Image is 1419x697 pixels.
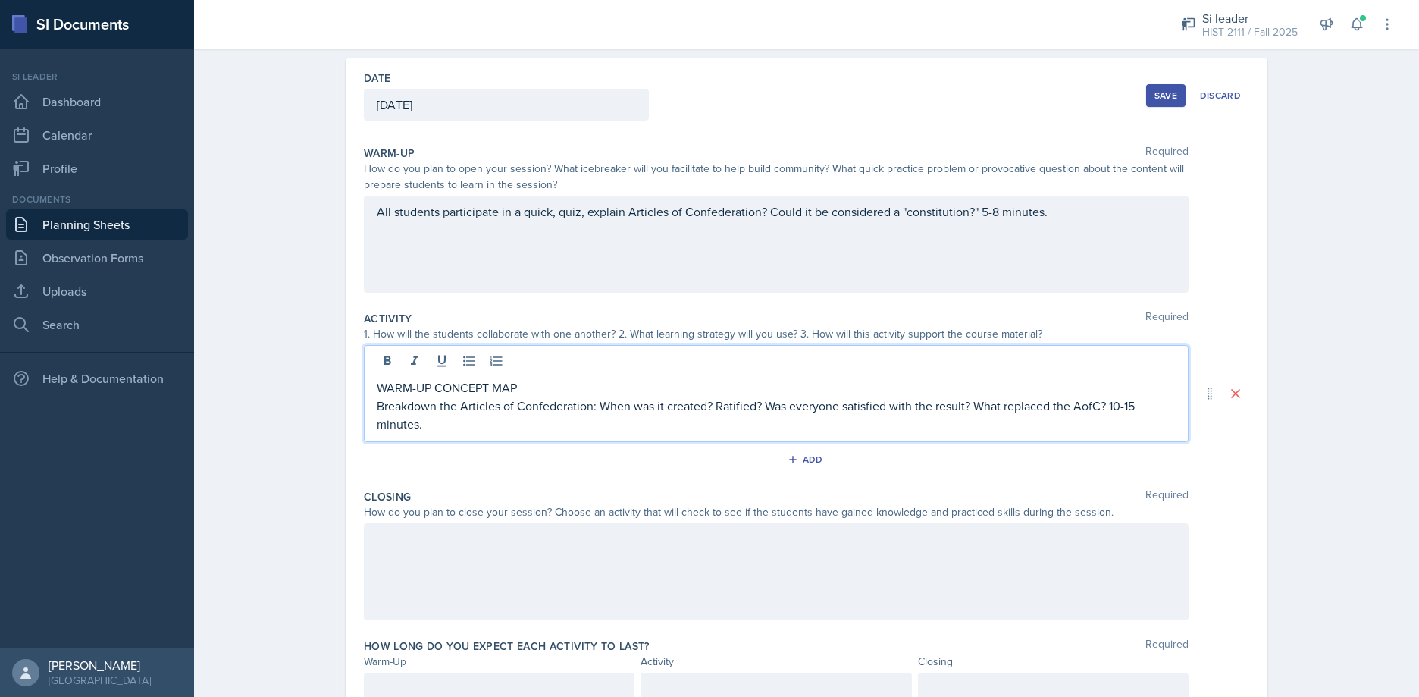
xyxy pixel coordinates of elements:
[377,397,1176,433] p: Breakdown the Articles of Confederation: When was it created? Ratified? Was everyone satisfied wi...
[6,86,188,117] a: Dashboard
[6,309,188,340] a: Search
[364,489,411,504] label: Closing
[6,70,188,83] div: Si leader
[782,448,832,471] button: Add
[364,326,1189,342] div: 1. How will the students collaborate with one another? 2. What learning strategy will you use? 3....
[364,311,412,326] label: Activity
[49,658,151,673] div: [PERSON_NAME]
[6,153,188,184] a: Profile
[1145,146,1189,161] span: Required
[1202,24,1298,40] div: HIST 2111 / Fall 2025
[6,120,188,150] a: Calendar
[1145,311,1189,326] span: Required
[1200,89,1241,102] div: Discard
[377,203,1176,221] p: All students participate in a quick, quiz, explain Articles of Confederation? Could it be conside...
[364,504,1189,520] div: How do you plan to close your session? Choose an activity that will check to see if the students ...
[6,193,188,206] div: Documents
[1192,84,1249,107] button: Discard
[364,146,415,161] label: Warm-Up
[364,71,390,86] label: Date
[1145,489,1189,504] span: Required
[364,161,1189,193] div: How do you plan to open your session? What icebreaker will you facilitate to help build community...
[1202,9,1298,27] div: Si leader
[1154,89,1177,102] div: Save
[791,454,823,466] div: Add
[6,363,188,394] div: Help & Documentation
[6,243,188,273] a: Observation Forms
[1146,84,1186,107] button: Save
[364,654,634,670] div: Warm-Up
[377,378,1176,397] p: WARM-UP CONCEPT MAP
[918,654,1189,670] div: Closing
[49,673,151,688] div: [GEOGRAPHIC_DATA]
[1145,639,1189,654] span: Required
[641,654,911,670] div: Activity
[6,276,188,306] a: Uploads
[364,639,650,654] label: How long do you expect each activity to last?
[6,209,188,240] a: Planning Sheets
